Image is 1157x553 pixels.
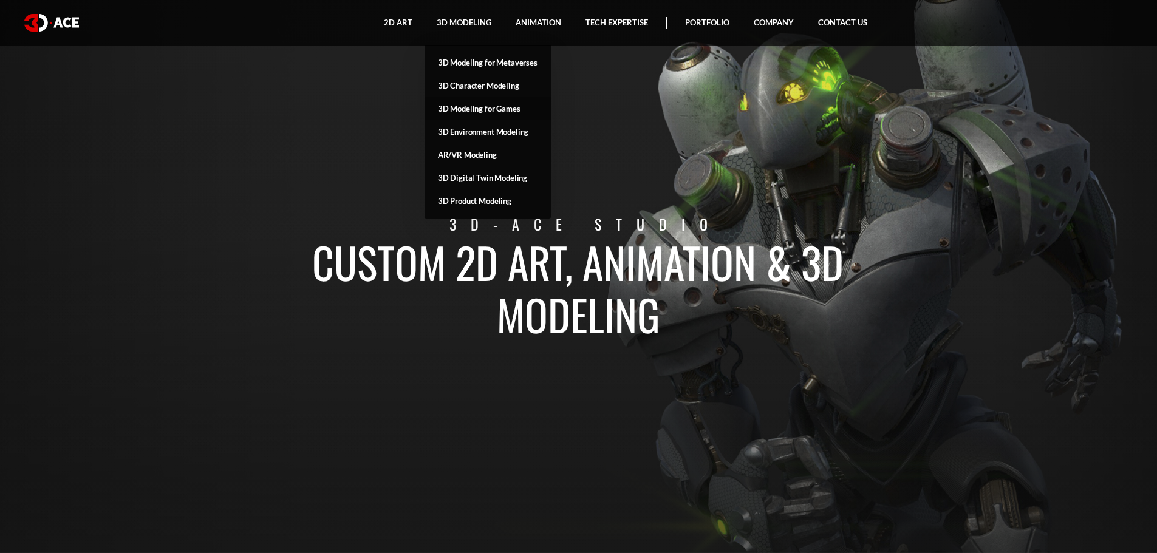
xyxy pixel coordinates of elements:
[425,74,551,97] a: 3D Character Modeling
[425,120,551,143] a: 3D Environment Modeling
[425,189,551,212] a: 3D Product Modeling
[425,166,551,189] a: 3D Digital Twin Modeling
[242,236,915,340] h1: Custom 2D art, animation & 3D modeling
[242,213,930,236] p: 3D-Ace studio
[425,143,551,166] a: AR/VR Modeling
[425,97,551,120] a: 3D Modeling for Games
[425,51,551,74] a: 3D Modeling for Metaverses
[24,14,79,32] img: logo white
